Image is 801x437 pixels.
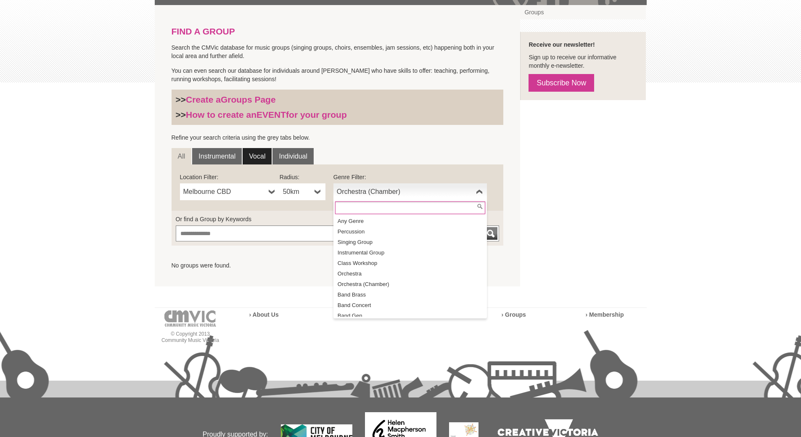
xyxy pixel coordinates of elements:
a: Instrumental [192,148,242,165]
strong: Groups Page [221,95,276,104]
strong: Receive our newsletter! [529,41,595,48]
p: Sign up to receive our informative monthly e-newsletter. [529,53,637,70]
strong: EVENT [256,110,286,119]
img: cmvic-logo-footer.png [164,310,216,327]
span: Melbourne CBD [183,187,265,197]
a: Melbourne CBD [180,183,280,200]
a: Vocal [243,148,272,165]
li: Singing Group [335,237,487,247]
h3: >> [176,109,500,120]
li: Orchestra [335,268,487,279]
p: You can even search our database for individuals around [PERSON_NAME] who have skills to offer: t... [172,66,504,83]
a: › About Us [249,311,279,318]
span: 50km [283,187,311,197]
label: Radius: [280,173,325,181]
a: How to create anEVENTfor your group [186,110,347,119]
a: Groups [520,5,646,19]
strong: FIND A GROUP [172,26,235,36]
p: Search the CMVic database for music groups (singing groups, choirs, ensembles, jam sessions, etc)... [172,43,504,60]
p: Refine your search criteria using the grey tabs below. [172,133,504,142]
li: Percussion [335,226,487,237]
a: › Membership [586,311,624,318]
label: Location Filter: [180,173,280,181]
a: 50km [280,183,325,200]
li: Any Genre [335,216,487,226]
a: Create aGroups Page [186,95,276,104]
a: Subscribe Now [529,74,594,92]
a: › Resources [333,311,367,318]
ul: No groups were found. [172,261,504,270]
a: All [172,148,192,165]
li: Band Concert [335,300,487,310]
li: Orchestra (Chamber) [335,279,487,289]
li: Band Gen [335,310,487,321]
li: Band Brass [335,289,487,300]
span: Orchestra (Chamber) [337,187,473,197]
label: Or find a Group by Keywords [176,215,500,223]
h3: >> [176,94,500,105]
a: › Groups [502,311,526,318]
a: Orchestra (Chamber) [333,183,487,200]
p: © Copyright 2013 Community Music Victoria [155,331,226,344]
li: Instrumental Group [335,247,487,258]
li: Class Workshop [335,258,487,268]
a: Individual [272,148,314,165]
label: Genre Filter: [333,173,487,181]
